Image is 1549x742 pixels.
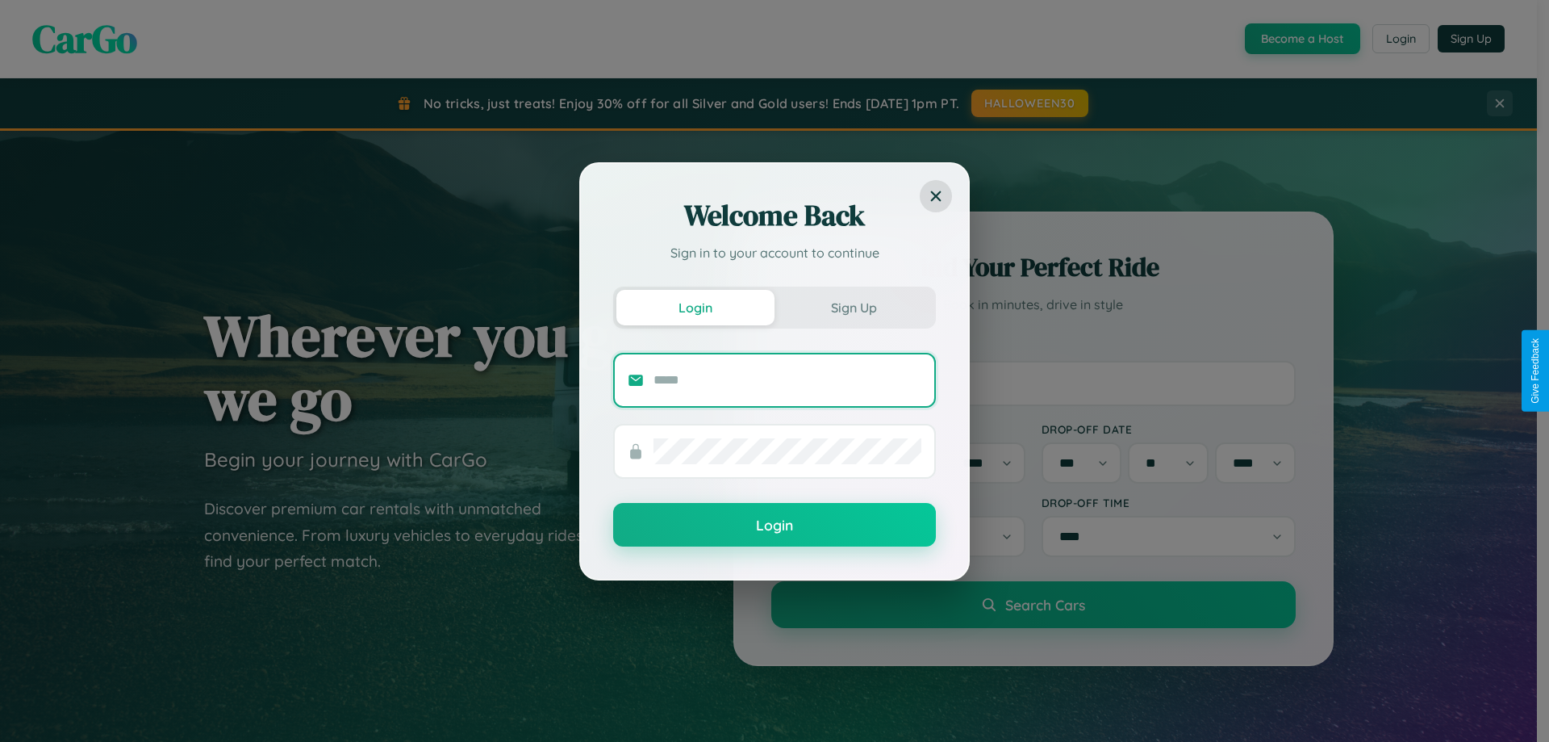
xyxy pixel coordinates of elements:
[616,290,774,325] button: Login
[613,243,936,262] p: Sign in to your account to continue
[613,503,936,547] button: Login
[613,196,936,235] h2: Welcome Back
[1530,338,1541,404] div: Give Feedback
[774,290,933,325] button: Sign Up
